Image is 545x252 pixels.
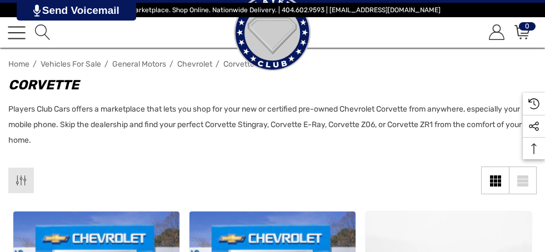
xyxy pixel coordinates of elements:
a: Home [8,59,29,69]
a: Grid View [481,167,509,194]
a: List View [509,167,537,194]
nav: Breadcrumb [8,54,537,74]
a: Chevrolet [177,59,212,69]
svg: Account [489,24,504,40]
a: Toggle menu [8,24,26,42]
span: Toggle menu [8,32,26,33]
a: Cart with 0 items [513,25,530,40]
img: PjwhLS0gR2VuZXJhdG9yOiBHcmF2aXQuaW8gLS0+PHN2ZyB4bWxucz0iaHR0cDovL3d3dy53My5vcmcvMjAwMC9zdmciIHhtb... [33,4,41,17]
svg: Search [35,24,51,40]
a: General Motors [112,59,166,69]
span: 0 [519,22,536,31]
a: Sign in [487,25,504,40]
svg: Review Your Cart [514,24,530,40]
span: Vehicle Marketplace. Shop Online. Nationwide Delivery. | 404.602.9593 | [EMAIL_ADDRESS][DOMAIN_NAME] [105,6,441,14]
svg: Social Media [528,121,539,132]
a: Search [33,25,51,40]
p: Players Club Cars offers a marketplace that lets you shop for your new or certified pre-owned Che... [8,102,526,148]
svg: Recently Viewed [528,98,539,109]
a: Vehicles For Sale [41,59,101,69]
h1: Corvette [8,75,526,95]
svg: Top [523,143,545,154]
